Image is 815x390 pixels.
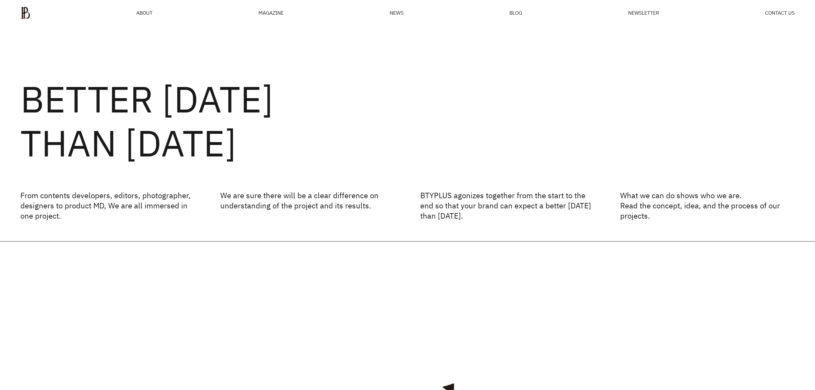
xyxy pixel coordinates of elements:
[509,10,522,15] a: BLOG
[420,190,595,221] p: BTYPLUS agonizes together from the start to the end so that your brand can expect a better [DATE]...
[136,10,152,15] a: ABOUT
[220,190,395,221] p: We are sure there will be a clear difference on understanding of the project and its results.
[20,77,795,165] h2: BETTER [DATE] THAN [DATE]
[20,6,30,19] img: ba379d5522eb3.png
[20,190,195,221] p: From contents developers, editors, photographer, designers to product MD, We are all immersed in ...
[765,10,795,15] a: CONTACT US
[628,10,659,15] a: NEWSLETTER
[390,10,403,15] a: NEWS
[620,190,795,221] p: What we can do shows who we are. Read the concept, idea, and the process of our projects.
[259,10,284,15] div: MAGAZINE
